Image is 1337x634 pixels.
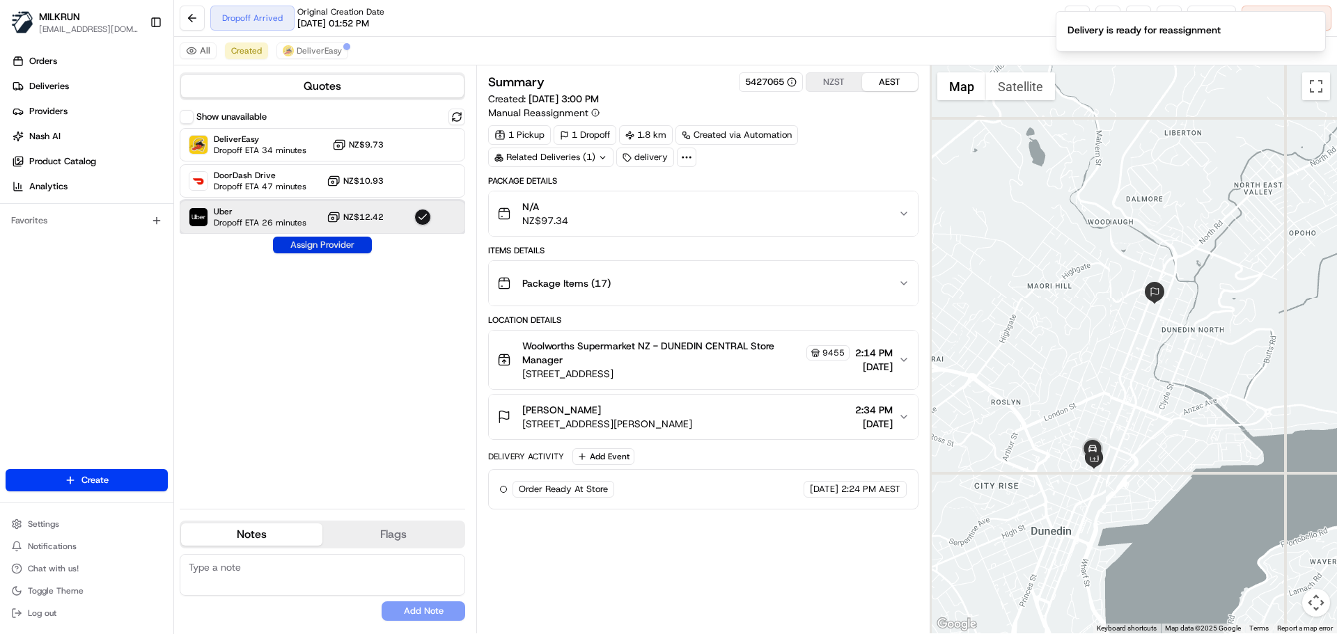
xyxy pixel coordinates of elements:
[1277,624,1333,632] a: Report a map error
[6,6,144,39] button: MILKRUNMILKRUN[EMAIL_ADDRESS][DOMAIN_NAME]
[810,483,838,496] span: [DATE]
[488,148,613,167] div: Related Deliveries (1)
[276,42,348,59] button: DeliverEasy
[6,125,173,148] a: Nash AI
[343,212,384,223] span: NZ$12.42
[189,172,208,190] img: DoorDash Drive
[489,261,917,306] button: Package Items (17)
[29,130,61,143] span: Nash AI
[489,395,917,439] button: [PERSON_NAME][STREET_ADDRESS][PERSON_NAME]2:34 PM[DATE]
[529,93,599,105] span: [DATE] 3:00 PM
[181,523,322,546] button: Notes
[327,210,384,224] button: NZ$12.42
[488,451,564,462] div: Delivery Activity
[6,100,173,122] a: Providers
[322,523,464,546] button: Flags
[488,92,599,106] span: Created:
[1143,282,1166,304] div: 2
[675,125,798,145] a: Created via Automation
[519,483,608,496] span: Order Ready At Store
[1165,624,1241,632] span: Map data ©2025 Google
[189,208,208,226] img: Uber
[28,563,79,574] span: Chat with us!
[180,42,217,59] button: All
[855,403,893,417] span: 2:34 PM
[327,174,384,188] button: NZ$10.93
[297,6,384,17] span: Original Creation Date
[6,75,173,97] a: Deliveries
[489,331,917,389] button: Woolworths Supermarket NZ - DUNEDIN CENTRAL Store Manager9455[STREET_ADDRESS]2:14 PM[DATE]
[6,469,168,491] button: Create
[6,175,173,198] a: Analytics
[214,170,306,181] span: DoorDash Drive
[214,145,306,156] span: Dropoff ETA 34 minutes
[39,24,139,35] button: [EMAIL_ADDRESS][DOMAIN_NAME]
[619,125,673,145] div: 1.8 km
[231,45,262,56] span: Created
[934,615,980,633] img: Google
[214,134,306,145] span: DeliverEasy
[522,214,568,228] span: NZ$97.34
[488,106,600,120] button: Manual Reassignment
[822,347,845,358] span: 9455
[29,80,69,93] span: Deliveries
[1302,589,1330,617] button: Map camera controls
[6,209,168,232] div: Favorites
[488,245,918,256] div: Items Details
[1249,624,1269,632] a: Terms
[522,403,601,417] span: [PERSON_NAME]
[6,603,168,623] button: Log out
[1097,624,1157,633] button: Keyboard shortcuts
[297,45,342,56] span: DeliverEasy
[6,514,168,534] button: Settings
[841,483,900,496] span: 2:24 PM AEST
[488,125,551,145] div: 1 Pickup
[39,10,80,24] button: MILKRUN
[806,73,862,91] button: NZST
[488,315,918,326] div: Location Details
[616,148,674,167] div: delivery
[81,474,109,486] span: Create
[1302,72,1330,100] button: Toggle fullscreen view
[862,73,918,91] button: AEST
[349,139,384,150] span: NZ$9.73
[522,339,803,367] span: Woolworths Supermarket NZ - DUNEDIN CENTRAL Store Manager
[29,180,68,193] span: Analytics
[273,237,372,253] button: Assign Provider
[488,175,918,187] div: Package Details
[332,138,384,152] button: NZ$9.73
[1079,436,1107,463] div: 1
[214,181,306,192] span: Dropoff ETA 47 minutes
[745,76,797,88] button: 5427065
[196,111,267,123] label: Show unavailable
[214,217,306,228] span: Dropoff ETA 26 minutes
[937,72,986,100] button: Show street map
[189,136,208,154] img: DeliverEasy
[554,125,616,145] div: 1 Dropoff
[343,175,384,187] span: NZ$10.93
[28,518,59,530] span: Settings
[855,346,893,360] span: 2:14 PM
[6,581,168,601] button: Toggle Theme
[488,106,588,120] span: Manual Reassignment
[572,448,634,465] button: Add Event
[522,276,611,290] span: Package Items ( 17 )
[6,50,173,72] a: Orders
[855,417,893,431] span: [DATE]
[297,17,369,30] span: [DATE] 01:52 PM
[29,55,57,68] span: Orders
[488,76,545,88] h3: Summary
[29,155,96,168] span: Product Catalog
[28,541,77,552] span: Notifications
[489,191,917,236] button: N/ANZ$97.34
[11,11,33,33] img: MILKRUN
[225,42,268,59] button: Created
[1068,23,1221,37] div: Delivery is ready for reassignment
[855,360,893,374] span: [DATE]
[181,75,464,97] button: Quotes
[934,615,980,633] a: Open this area in Google Maps (opens a new window)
